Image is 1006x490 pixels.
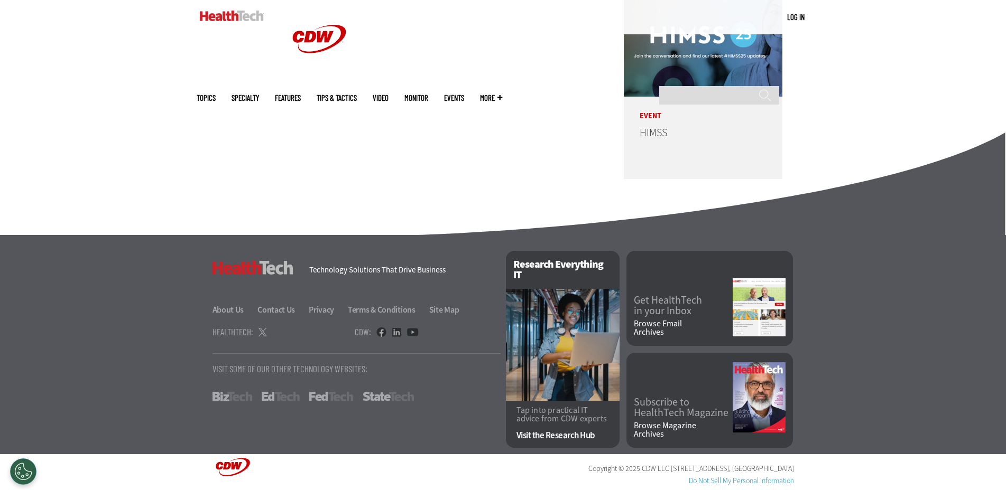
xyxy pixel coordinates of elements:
a: Log in [787,12,805,22]
p: Tap into practical IT advice from CDW experts [516,406,609,423]
img: Home [200,11,264,21]
a: Visit the Research Hub [516,431,609,440]
p: Visit Some Of Our Other Technology Websites: [213,364,501,373]
a: Browse MagazineArchives [634,421,733,438]
h3: HealthTech [213,261,293,275]
a: Site Map [429,304,459,315]
a: Contact Us [257,304,307,315]
a: Features [275,94,301,102]
a: Get HealthTechin your Inbox [634,295,733,316]
a: About Us [213,304,256,315]
div: User menu [787,12,805,23]
span: Topics [197,94,216,102]
h2: Research Everything IT [506,251,620,289]
a: Video [373,94,389,102]
a: Events [444,94,464,102]
img: newsletter screenshot [733,278,786,336]
button: Open Preferences [10,458,36,485]
span: [GEOGRAPHIC_DATA] [732,464,794,474]
a: Tips & Tactics [317,94,357,102]
img: Fall 2025 Cover [733,362,786,432]
a: Terms & Conditions [348,304,428,315]
span: Copyright © 2025 [588,464,640,474]
span: Specialty [232,94,259,102]
a: BizTech [213,392,252,401]
div: Cookies Settings [10,458,36,485]
a: CDW [280,70,359,81]
a: Subscribe toHealthTech Magazine [634,397,733,418]
h4: CDW: [355,327,371,336]
span: CDW LLC [STREET_ADDRESS] [642,464,729,474]
p: Event [624,97,782,120]
a: MonITor [404,94,428,102]
span: , [729,464,731,474]
h4: HealthTech: [213,327,253,336]
a: HIMSS [640,126,667,140]
a: Browse EmailArchives [634,319,733,336]
a: StateTech [363,392,414,401]
a: EdTech [262,392,300,401]
h4: Technology Solutions That Drive Business [309,266,493,274]
span: More [480,94,502,102]
a: FedTech [309,392,353,401]
a: Privacy [309,304,346,315]
a: Do Not Sell My Personal Information [689,476,794,486]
